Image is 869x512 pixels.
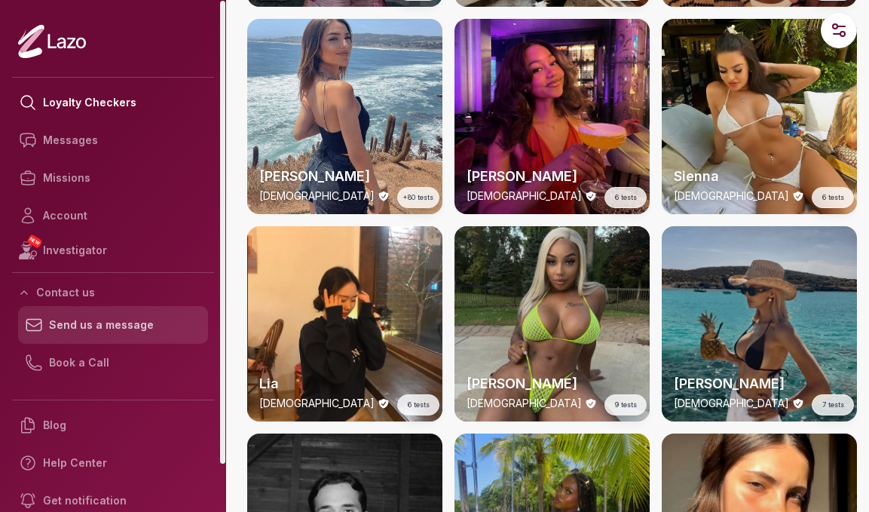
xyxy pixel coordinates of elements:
[247,19,442,214] a: thumbchecker[PERSON_NAME][DEMOGRAPHIC_DATA]+80 tests
[12,84,214,121] a: Loyalty Checkers
[259,189,375,204] p: [DEMOGRAPHIC_DATA]
[12,235,214,266] a: NEWInvestigator
[12,444,214,482] a: Help Center
[12,406,214,444] a: Blog
[12,121,214,159] a: Messages
[12,306,214,394] div: Contact us
[403,192,433,203] span: +80 tests
[454,19,650,214] a: thumbchecker[PERSON_NAME][DEMOGRAPHIC_DATA]6 tests
[26,234,43,249] span: NEW
[18,306,208,344] a: Send us a message
[615,400,637,410] span: 9 tests
[662,19,857,214] a: thumbcheckerSienna[DEMOGRAPHIC_DATA]6 tests
[454,226,650,422] img: checker
[247,226,442,422] img: checker
[662,226,857,422] a: thumbchecker[PERSON_NAME][DEMOGRAPHIC_DATA]7 tests
[467,373,638,394] h2: [PERSON_NAME]
[467,166,638,187] h2: [PERSON_NAME]
[12,159,214,197] a: Missions
[454,226,650,422] a: thumbchecker[PERSON_NAME][DEMOGRAPHIC_DATA]9 tests
[822,192,844,203] span: 6 tests
[467,396,582,411] p: [DEMOGRAPHIC_DATA]
[454,19,650,214] img: checker
[662,226,857,422] img: checker
[259,396,375,411] p: [DEMOGRAPHIC_DATA]
[247,226,442,422] a: thumbcheckerLia[DEMOGRAPHIC_DATA]6 tests
[822,400,844,410] span: 7 tests
[674,396,789,411] p: [DEMOGRAPHIC_DATA]
[674,373,845,394] h2: [PERSON_NAME]
[615,192,637,203] span: 6 tests
[259,373,430,394] h2: Lia
[12,279,214,306] button: Contact us
[408,400,430,410] span: 6 tests
[674,189,789,204] p: [DEMOGRAPHIC_DATA]
[467,189,582,204] p: [DEMOGRAPHIC_DATA]
[674,166,845,187] h2: Sienna
[662,19,857,214] img: checker
[12,197,214,235] a: Account
[259,166,430,187] h2: [PERSON_NAME]
[18,344,208,382] a: Book a Call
